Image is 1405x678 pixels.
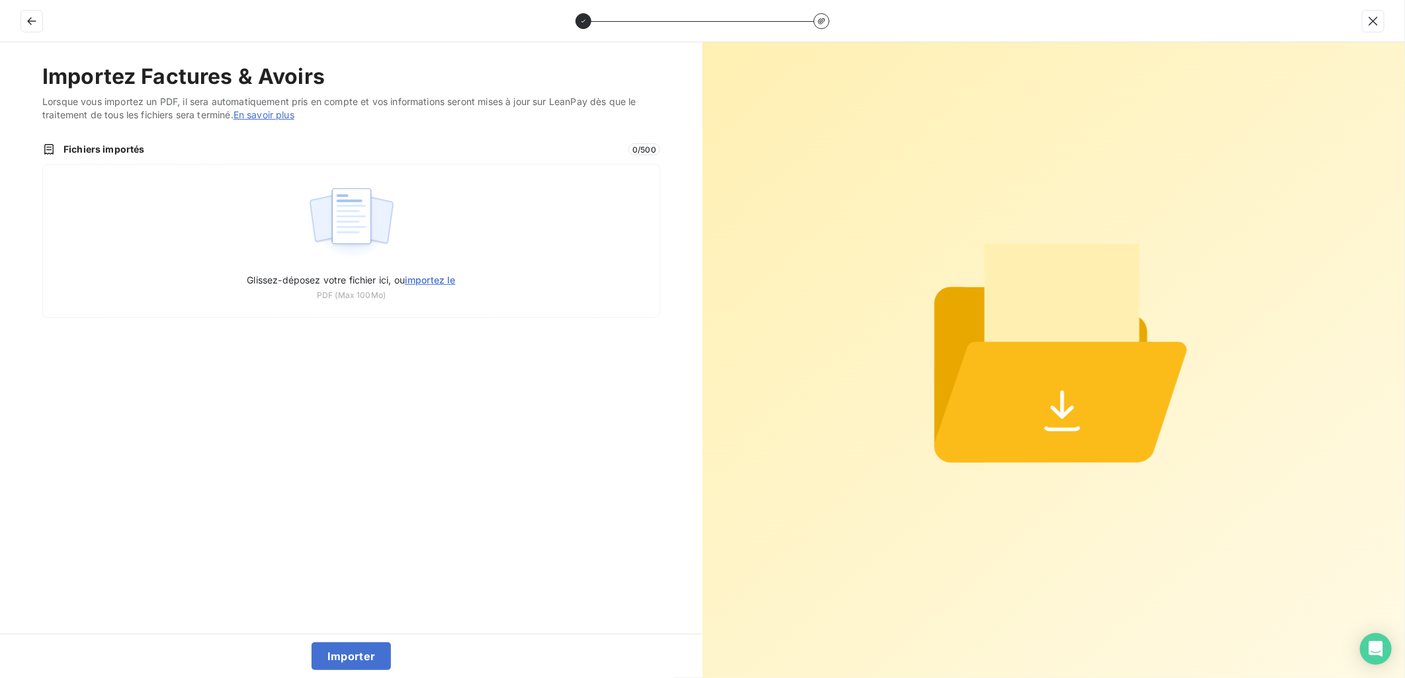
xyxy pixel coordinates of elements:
[64,143,620,156] span: Fichiers importés
[1360,633,1392,665] div: Open Intercom Messenger
[317,289,386,301] span: PDF (Max 100Mo)
[42,95,660,122] span: Lorsque vous importez un PDF, il sera automatiquement pris en compte et vos informations seront m...
[234,109,294,120] a: En savoir plus
[247,274,455,285] span: Glissez-déposez votre fichier ici, ou
[628,143,660,155] span: 0 / 500
[308,180,396,265] img: illustration
[312,642,392,670] button: Importer
[42,63,660,90] h2: Importez Factures & Avoirs
[405,274,456,285] span: importez le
